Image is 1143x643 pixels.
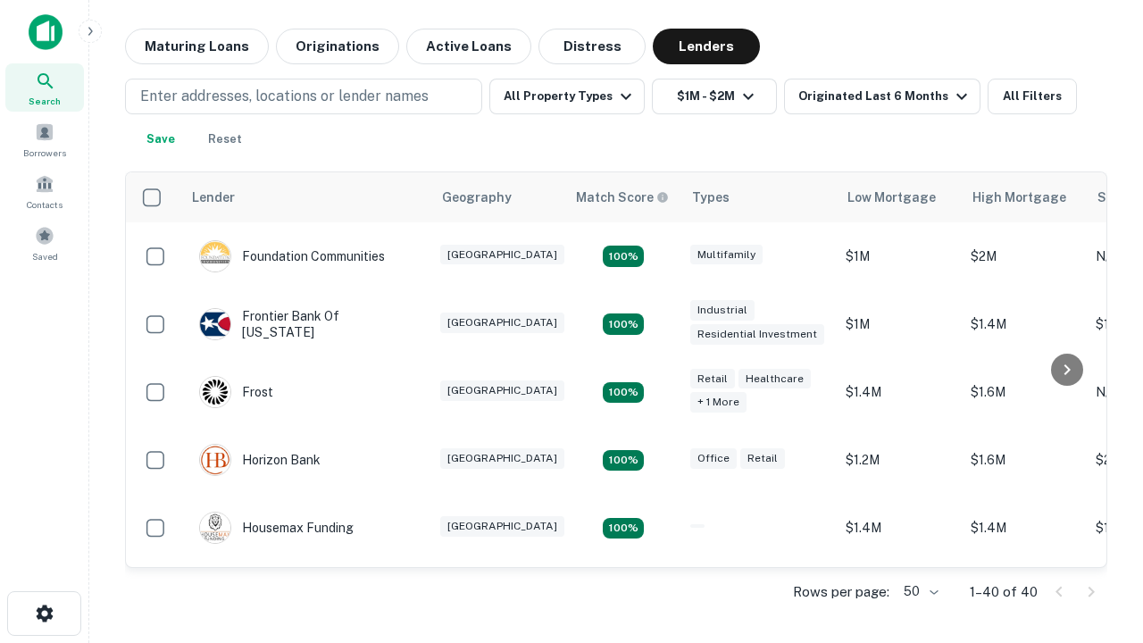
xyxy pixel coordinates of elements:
[1054,500,1143,586] iframe: Chat Widget
[837,172,962,222] th: Low Mortgage
[847,187,936,208] div: Low Mortgage
[5,63,84,112] a: Search
[690,392,747,413] div: + 1 more
[196,121,254,157] button: Reset
[132,121,189,157] button: Save your search to get updates of matches that match your search criteria.
[962,222,1087,290] td: $2M
[576,188,669,207] div: Capitalize uses an advanced AI algorithm to match your search with the best lender. The match sco...
[576,188,665,207] h6: Match Score
[199,512,354,544] div: Housemax Funding
[793,581,889,603] p: Rows per page:
[440,313,564,333] div: [GEOGRAPHIC_DATA]
[125,29,269,64] button: Maturing Loans
[125,79,482,114] button: Enter addresses, locations or lender names
[837,290,962,358] td: $1M
[23,146,66,160] span: Borrowers
[431,172,565,222] th: Geography
[199,240,385,272] div: Foundation Communities
[690,324,824,345] div: Residential Investment
[837,358,962,426] td: $1.4M
[962,358,1087,426] td: $1.6M
[603,382,644,404] div: Matching Properties: 4, hasApolloMatch: undefined
[406,29,531,64] button: Active Loans
[200,445,230,475] img: picture
[798,86,972,107] div: Originated Last 6 Months
[962,494,1087,562] td: $1.4M
[5,115,84,163] a: Borrowers
[603,313,644,335] div: Matching Properties: 4, hasApolloMatch: undefined
[988,79,1077,114] button: All Filters
[738,369,811,389] div: Healthcare
[538,29,646,64] button: Distress
[192,187,235,208] div: Lender
[962,562,1087,630] td: $1.6M
[681,172,837,222] th: Types
[690,369,735,389] div: Retail
[962,290,1087,358] td: $1.4M
[962,426,1087,494] td: $1.6M
[200,377,230,407] img: picture
[603,518,644,539] div: Matching Properties: 4, hasApolloMatch: undefined
[565,172,681,222] th: Capitalize uses an advanced AI algorithm to match your search with the best lender. The match sco...
[276,29,399,64] button: Originations
[199,308,413,340] div: Frontier Bank Of [US_STATE]
[972,187,1066,208] div: High Mortgage
[199,444,321,476] div: Horizon Bank
[442,187,512,208] div: Geography
[603,246,644,267] div: Matching Properties: 4, hasApolloMatch: undefined
[897,579,941,605] div: 50
[181,172,431,222] th: Lender
[970,581,1038,603] p: 1–40 of 40
[784,79,980,114] button: Originated Last 6 Months
[653,29,760,64] button: Lenders
[489,79,645,114] button: All Property Types
[5,167,84,215] a: Contacts
[199,376,273,408] div: Frost
[837,222,962,290] td: $1M
[837,426,962,494] td: $1.2M
[690,300,755,321] div: Industrial
[29,94,61,108] span: Search
[692,187,730,208] div: Types
[962,172,1087,222] th: High Mortgage
[440,245,564,265] div: [GEOGRAPHIC_DATA]
[837,494,962,562] td: $1.4M
[690,245,763,265] div: Multifamily
[440,380,564,401] div: [GEOGRAPHIC_DATA]
[603,450,644,472] div: Matching Properties: 4, hasApolloMatch: undefined
[200,513,230,543] img: picture
[740,448,785,469] div: Retail
[690,448,737,469] div: Office
[200,309,230,339] img: picture
[29,14,63,50] img: capitalize-icon.png
[652,79,777,114] button: $1M - $2M
[200,241,230,271] img: picture
[27,197,63,212] span: Contacts
[440,448,564,469] div: [GEOGRAPHIC_DATA]
[440,516,564,537] div: [GEOGRAPHIC_DATA]
[837,562,962,630] td: $1.4M
[5,219,84,267] a: Saved
[140,86,429,107] p: Enter addresses, locations or lender names
[32,249,58,263] span: Saved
